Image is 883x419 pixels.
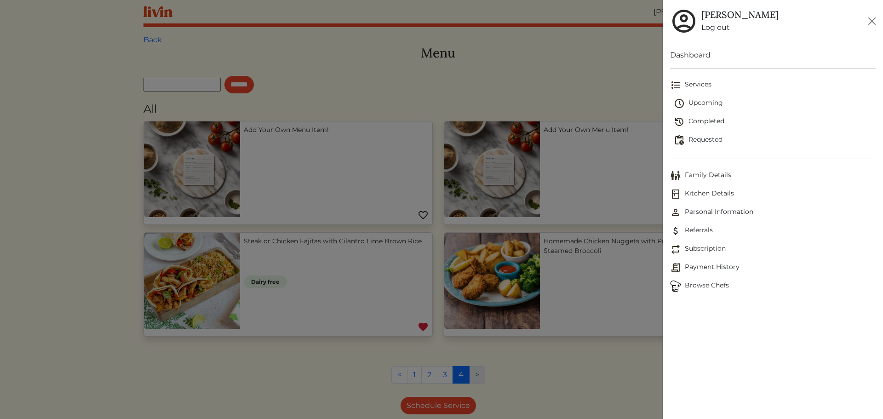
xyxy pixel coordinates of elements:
img: Personal Information [670,207,681,218]
img: history-2b446bceb7e0f53b931186bf4c1776ac458fe31ad3b688388ec82af02103cd45.svg [674,116,685,127]
a: Payment HistoryPayment History [670,258,876,277]
a: ChefsBrowse Chefs [670,277,876,295]
span: Requested [674,135,876,146]
span: Completed [674,116,876,127]
h5: [PERSON_NAME] [701,9,779,20]
span: Referrals [670,225,876,236]
img: Kitchen Details [670,189,681,200]
span: Services [670,80,876,91]
span: Browse Chefs [670,281,876,292]
a: Kitchen DetailsKitchen Details [670,185,876,203]
span: Personal Information [670,207,876,218]
a: Requested [674,131,876,149]
img: Referrals [670,225,681,236]
a: Upcoming [674,94,876,113]
img: Family Details [670,170,681,181]
button: Close [865,14,879,29]
img: schedule-fa401ccd6b27cf58db24c3bb5584b27dcd8bd24ae666a918e1c6b4ae8c451a22.svg [674,98,685,109]
a: Services [670,76,876,94]
span: Payment History [670,262,876,273]
span: Kitchen Details [670,189,876,200]
a: Completed [674,113,876,131]
span: Upcoming [674,98,876,109]
span: Subscription [670,244,876,255]
img: Browse Chefs [670,281,681,292]
a: Family DetailsFamily Details [670,166,876,185]
img: format_list_bulleted-ebc7f0161ee23162107b508e562e81cd567eeab2455044221954b09d19068e74.svg [670,80,681,91]
img: pending_actions-fd19ce2ea80609cc4d7bbea353f93e2f363e46d0f816104e4e0650fdd7f915cf.svg [674,135,685,146]
span: Family Details [670,170,876,181]
img: Payment History [670,262,681,273]
img: Subscription [670,244,681,255]
a: ReferralsReferrals [670,222,876,240]
a: Dashboard [670,50,876,61]
a: Log out [701,22,779,33]
img: user_account-e6e16d2ec92f44fc35f99ef0dc9cddf60790bfa021a6ecb1c896eb5d2907b31c.svg [670,7,698,35]
a: Personal InformationPersonal Information [670,203,876,222]
a: SubscriptionSubscription [670,240,876,258]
